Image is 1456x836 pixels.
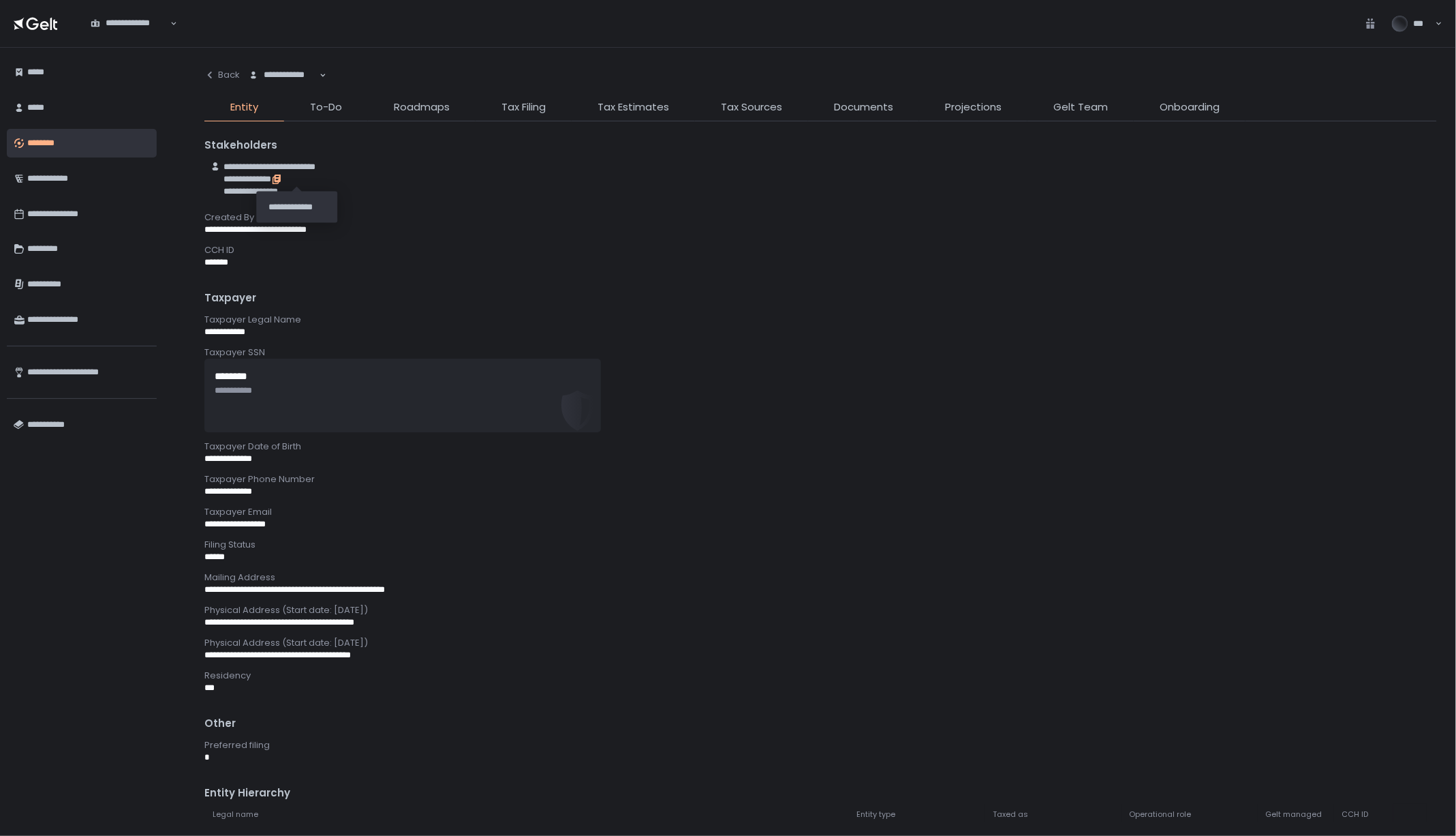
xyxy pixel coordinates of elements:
[857,809,896,820] span: Entity type
[1053,100,1108,115] span: Gelt Team
[1342,809,1369,820] span: CCH ID
[204,61,240,89] button: Back
[91,29,169,43] input: Search for option
[249,81,318,95] input: Search for option
[721,100,782,115] span: Tax Sources
[204,716,1437,732] div: Other
[1160,100,1220,115] span: Onboarding
[204,739,1437,751] div: Preferred filing
[394,100,450,115] span: Roadmaps
[204,670,1437,682] div: Residency
[240,61,326,89] div: Search for option
[1266,809,1322,820] span: Gelt managed
[310,100,342,115] span: To-Do
[1130,809,1192,820] span: Operational role
[204,571,1437,584] div: Mailing Address
[82,10,177,38] div: Search for option
[204,539,1437,551] div: Filing Status
[204,314,1437,326] div: Taxpayer Legal Name
[213,809,258,820] span: Legal name
[598,100,669,115] span: Tax Estimates
[204,290,1437,306] div: Taxpayer
[204,506,1437,518] div: Taxpayer Email
[204,786,1437,801] div: Entity Hierarchy
[204,69,240,81] div: Back
[204,441,1437,453] div: Taxpayer Date of Birth
[204,473,1437,486] div: Taxpayer Phone Number
[204,604,1437,616] div: Physical Address (Start date: [DATE])
[204,138,1437,153] div: Stakeholders
[204,346,1437,359] div: Taxpayer SSN
[945,100,1002,115] span: Projections
[993,809,1029,820] span: Taxed as
[834,100,893,115] span: Documents
[204,244,1437,256] div: CCH ID
[204,211,1437,224] div: Created By
[501,100,546,115] span: Tax Filing
[204,637,1437,649] div: Physical Address (Start date: [DATE])
[230,100,258,115] span: Entity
